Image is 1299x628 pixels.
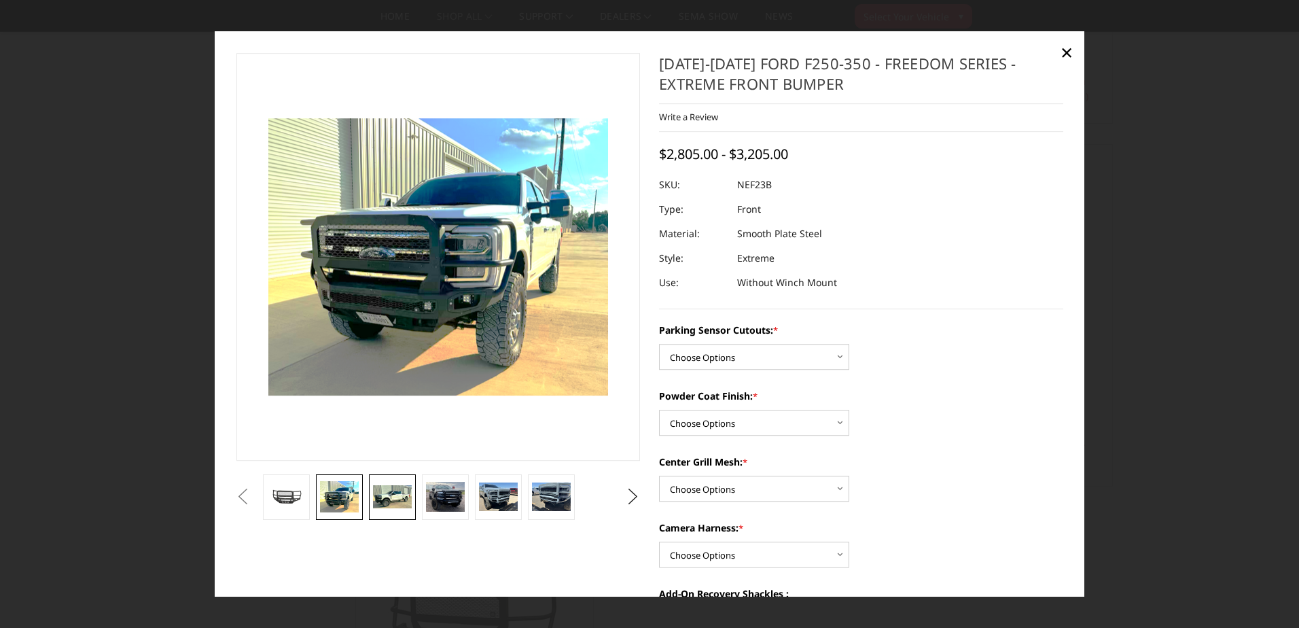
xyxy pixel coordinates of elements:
[479,483,517,511] img: 2023-2025 Ford F250-350 - Freedom Series - Extreme Front Bumper
[737,271,837,296] dd: Without Winch Mount
[659,389,1063,404] label: Powder Coat Finish:
[1061,37,1073,67] span: ×
[320,481,358,512] img: 2023-2025 Ford F250-350 - Freedom Series - Extreme Front Bumper
[737,222,822,247] dd: Smooth Plate Steel
[659,111,718,123] a: Write a Review
[659,521,1063,536] label: Camera Harness:
[659,324,1063,338] label: Parking Sensor Cutouts:
[1231,563,1299,628] iframe: Chat Widget
[1056,41,1078,63] a: Close
[659,247,727,271] dt: Style:
[373,485,411,508] img: 2023-2025 Ford F250-350 - Freedom Series - Extreme Front Bumper
[659,271,727,296] dt: Use:
[659,587,1063,601] label: Add-On Recovery Shackles :
[659,198,727,222] dt: Type:
[659,145,788,164] span: $2,805.00 - $3,205.00
[737,198,761,222] dd: Front
[737,247,775,271] dd: Extreme
[659,173,727,198] dt: SKU:
[532,483,570,511] img: 2023-2025 Ford F250-350 - Freedom Series - Extreme Front Bumper
[426,482,464,512] img: 2023-2025 Ford F250-350 - Freedom Series - Extreme Front Bumper
[737,173,772,198] dd: NEF23B
[233,487,253,507] button: Previous
[659,53,1063,104] h1: [DATE]-[DATE] Ford F250-350 - Freedom Series - Extreme Front Bumper
[659,222,727,247] dt: Material:
[659,455,1063,470] label: Center Grill Mesh:
[623,487,643,507] button: Next
[236,53,641,461] a: 2023-2025 Ford F250-350 - Freedom Series - Extreme Front Bumper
